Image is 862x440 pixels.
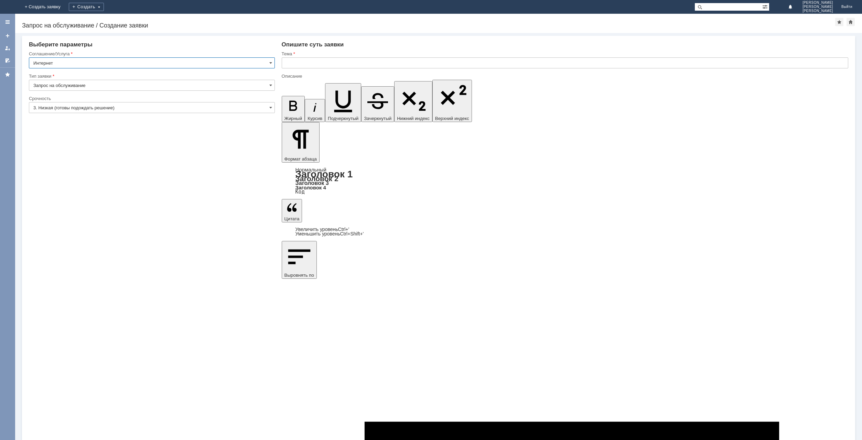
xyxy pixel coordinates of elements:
[435,116,469,121] span: Верхний индекс
[284,216,300,221] span: Цитата
[2,43,13,54] a: Мои заявки
[394,81,432,122] button: Нижний индекс
[282,122,320,163] button: Формат абзаца
[397,116,430,121] span: Нижний индекс
[802,5,833,9] span: [PERSON_NAME]
[762,3,769,10] span: Расширенный поиск
[295,167,326,173] a: Нормальный
[295,175,338,183] a: Заголовок 2
[29,52,273,56] div: Соглашение/Услуга
[282,241,317,279] button: Выровнять по
[29,96,273,101] div: Срочность
[282,74,847,78] div: Описание
[2,55,13,66] a: Мои согласования
[282,199,302,222] button: Цитата
[282,227,848,236] div: Цитата
[282,96,305,122] button: Жирный
[338,227,349,232] span: Ctrl+'
[295,227,349,232] a: Increase
[325,83,361,122] button: Подчеркнутый
[835,18,843,26] div: Добавить в избранное
[308,116,322,121] span: Курсив
[284,156,317,162] span: Формат абзаца
[295,169,353,179] a: Заголовок 1
[802,9,833,13] span: [PERSON_NAME]
[2,30,13,41] a: Создать заявку
[432,80,472,122] button: Верхний индекс
[305,99,325,122] button: Курсив
[361,86,394,122] button: Зачеркнутый
[284,273,314,278] span: Выровнять по
[29,74,273,78] div: Тип заявки
[295,180,329,186] a: Заголовок 3
[282,52,847,56] div: Тема
[282,167,848,194] div: Формат абзаца
[847,18,855,26] div: Сделать домашней страницей
[295,231,364,236] a: Decrease
[69,3,104,11] div: Создать
[340,231,364,236] span: Ctrl+Shift+'
[328,116,358,121] span: Подчеркнутый
[282,41,344,48] span: Опишите суть заявки
[22,22,835,29] div: Запрос на обслуживание / Создание заявки
[364,116,391,121] span: Зачеркнутый
[29,41,93,48] span: Выберите параметры
[802,1,833,5] span: [PERSON_NAME]
[295,185,326,190] a: Заголовок 4
[284,116,302,121] span: Жирный
[295,189,305,195] a: Код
